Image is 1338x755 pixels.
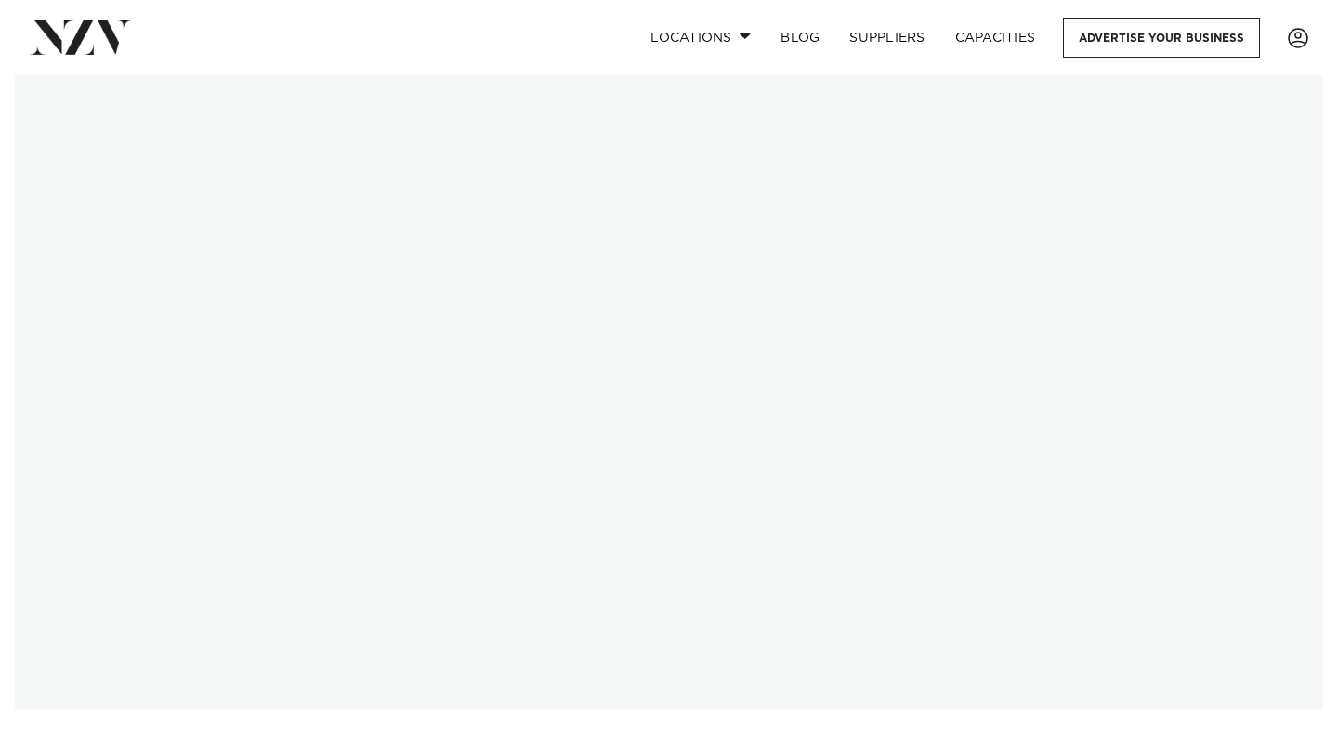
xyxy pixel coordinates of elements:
a: SUPPLIERS [834,18,939,58]
a: Locations [636,18,766,58]
a: Capacities [940,18,1051,58]
a: BLOG [766,18,834,58]
a: Advertise your business [1063,18,1260,58]
img: nzv-logo.png [30,20,131,54]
